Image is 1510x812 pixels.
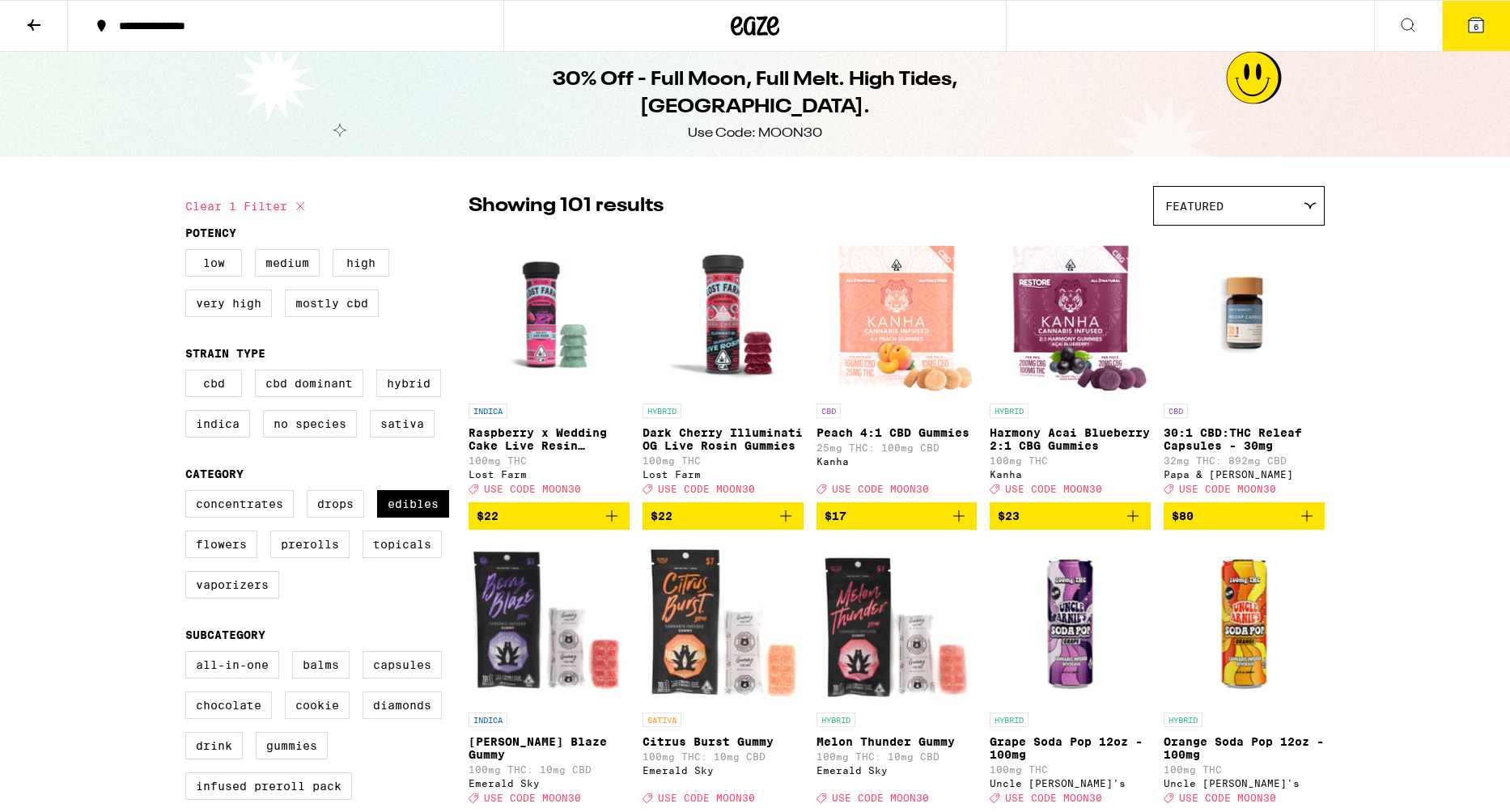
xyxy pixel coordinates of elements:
span: USE CODE MOON30 [832,484,929,494]
img: Uncle Arnie's - Grape Soda Pop 12oz - 100mg [990,543,1151,704]
label: CBD Dominant [255,370,363,397]
span: USE CODE MOON30 [1179,484,1276,494]
button: Add to bag [817,502,978,530]
label: Hybrid [376,370,441,397]
button: Add to bag [1164,502,1325,530]
label: Drops [307,490,364,518]
p: HYBRID [643,404,681,418]
img: Kanha - Harmony Acai Blueberry 2:1 CBG Gummies [991,234,1150,395]
legend: Potency [185,226,236,239]
p: 100mg THC: 10mg CBD [643,751,804,762]
p: INDICA [469,404,507,418]
img: Lost Farm - Raspberry x Wedding Cake Live Resin Gummies [469,234,630,395]
a: Open page for Berry Blaze Gummy from Emerald Sky [469,543,630,811]
label: Gummies [256,732,328,759]
label: Infused Preroll Pack [185,772,352,800]
button: Add to bag [469,502,630,530]
label: Topicals [363,531,442,558]
p: [PERSON_NAME] Blaze Gummy [469,735,630,761]
span: $22 [477,510,498,522]
p: Peach 4:1 CBD Gummies [817,426,978,439]
p: 100mg THC: 10mg CBD [469,764,630,775]
div: Emerald Sky [643,765,804,776]
span: $17 [825,510,846,522]
p: SATIVA [643,713,681,727]
span: $80 [1172,510,1194,522]
p: CBD [1164,404,1188,418]
p: HYBRID [1164,713,1202,727]
p: Melon Thunder Gummy [817,735,978,748]
div: Uncle [PERSON_NAME]'s [990,778,1151,789]
a: Open page for Harmony Acai Blueberry 2:1 CBG Gummies from Kanha [990,234,1151,502]
span: USE CODE MOON30 [1005,793,1102,804]
p: HYBRID [990,713,1029,727]
p: INDICA [469,713,507,727]
p: Showing 101 results [469,192,664,220]
button: Add to bag [643,502,804,530]
span: $22 [651,510,672,522]
span: USE CODE MOON30 [658,484,755,494]
label: Balms [292,651,350,679]
span: USE CODE MOON30 [1179,793,1276,804]
label: Capsules [363,651,442,679]
p: Dark Cherry Illuminati OG Live Rosin Gummies [643,426,804,452]
img: Kanha - Peach 4:1 CBD Gummies [817,234,976,395]
div: Emerald Sky [469,778,630,789]
label: Drink [185,732,243,759]
div: Papa & [PERSON_NAME] [1164,469,1325,480]
label: CBD [185,370,242,397]
p: 32mg THC: 892mg CBD [1164,455,1325,466]
div: Emerald Sky [817,765,978,776]
a: Open page for Melon Thunder Gummy from Emerald Sky [817,543,978,811]
label: No Species [263,410,357,438]
span: USE CODE MOON30 [1005,484,1102,494]
h1: 30% Off - Full Moon, Full Melt. High Tides, [GEOGRAPHIC_DATA]. [460,66,1050,121]
button: Add to bag [990,502,1151,530]
label: Very High [185,290,272,317]
a: Open page for Raspberry x Wedding Cake Live Resin Gummies from Lost Farm [469,234,630,502]
label: Medium [255,249,320,277]
img: Papa & Barkley - 30:1 CBD:THC Releaf Capsules - 30mg [1164,234,1325,395]
a: Open page for 30:1 CBD:THC Releaf Capsules - 30mg from Papa & Barkley [1164,234,1325,502]
span: USE CODE MOON30 [484,793,581,804]
div: Uncle [PERSON_NAME]'s [1164,778,1325,789]
p: Raspberry x Wedding Cake Live Resin Gummies [469,426,630,452]
a: Open page for Orange Soda Pop 12oz - 100mg from Uncle Arnie's [1164,543,1325,811]
img: Lost Farm - Dark Cherry Illuminati OG Live Rosin Gummies [643,234,804,395]
p: 100mg THC: 10mg CBD [817,751,978,762]
span: USE CODE MOON30 [658,793,755,804]
span: $23 [998,510,1020,522]
img: Emerald Sky - Citrus Burst Gummy [643,543,804,704]
span: Featured [1165,200,1224,213]
div: Use Code: MOON30 [688,125,822,142]
label: All-In-One [185,651,279,679]
label: Concentrates [185,490,294,518]
span: USE CODE MOON30 [832,793,929,804]
span: 6 [1474,22,1478,32]
img: Emerald Sky - Berry Blaze Gummy [469,543,630,704]
p: 100mg THC [1164,764,1325,775]
label: High [333,249,389,277]
p: 30:1 CBD:THC Releaf Capsules - 30mg [1164,426,1325,452]
label: Low [185,249,242,277]
span: USE CODE MOON30 [484,484,581,494]
a: Open page for Dark Cherry Illuminati OG Live Rosin Gummies from Lost Farm [643,234,804,502]
label: Vaporizers [185,571,279,598]
label: Flowers [185,531,257,558]
p: 100mg THC [469,455,630,466]
p: Orange Soda Pop 12oz - 100mg [1164,735,1325,761]
label: Chocolate [185,691,272,719]
label: Diamonds [363,691,442,719]
p: CBD [817,404,841,418]
label: Cookie [285,691,350,719]
legend: Category [185,467,244,480]
div: Kanha [817,456,978,467]
label: Edibles [377,490,449,518]
label: Indica [185,410,250,438]
a: Open page for Citrus Burst Gummy from Emerald Sky [643,543,804,811]
label: Prerolls [270,531,350,558]
p: HYBRID [990,404,1029,418]
legend: Subcategory [185,628,265,641]
label: Mostly CBD [285,290,379,317]
img: Uncle Arnie's - Orange Soda Pop 12oz - 100mg [1164,543,1325,704]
